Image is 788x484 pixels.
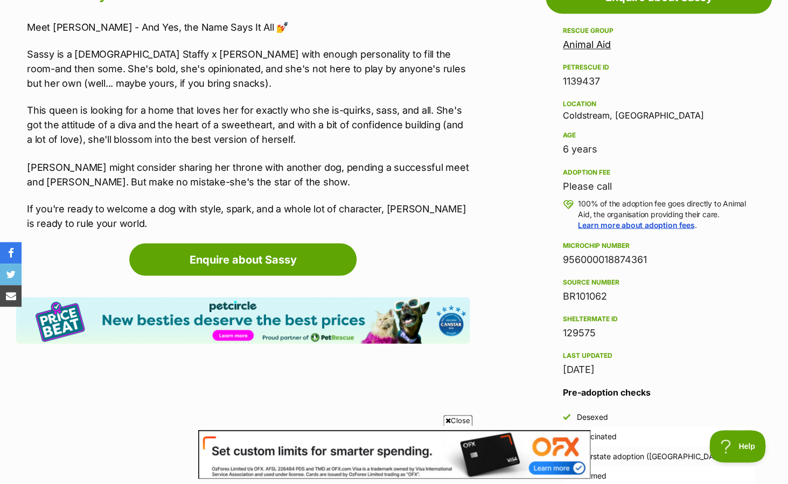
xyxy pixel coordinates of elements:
[563,142,755,157] div: 6 years
[563,362,755,377] div: [DATE]
[563,314,755,323] div: Sheltermate ID
[563,351,755,359] div: Last updated
[577,451,745,461] div: Interstate adoption ([GEOGRAPHIC_DATA] only)
[563,288,755,303] div: BR101062
[563,241,755,250] div: Microchip number
[27,20,470,34] p: Meet [PERSON_NAME] - And Yes, the Name Says It All 💅
[563,131,755,140] div: Age
[563,100,755,108] div: Location
[563,385,755,398] h3: Pre-adoption checks
[27,103,470,147] p: This queen is looking for a home that loves her for exactly who she is-quirks, sass, and all. She...
[129,243,357,275] a: Enquire about Sassy
[27,201,470,230] p: If you're ready to welcome a dog with style, spark, and a whole lot of character, [PERSON_NAME] i...
[563,63,755,72] div: PetRescue ID
[443,415,472,426] span: Close
[578,198,755,230] p: 100% of the adoption fee goes directly to Animal Aid, the organisation providing their care. .
[709,430,766,462] iframe: Help Scout Beacon - Open
[578,220,694,229] a: Learn more about adoption fees
[577,411,608,422] div: Desexed
[563,26,755,35] div: Rescue group
[563,39,611,50] a: Animal Aid
[577,431,617,441] div: Vaccinated
[16,297,470,344] img: Pet Circle promo banner
[563,178,755,193] div: Please call
[563,252,755,267] div: 956000018874361
[563,413,570,420] img: Yes
[577,470,606,481] div: Wormed
[563,168,755,176] div: Adoption fee
[563,98,755,120] div: Coldstream, [GEOGRAPHIC_DATA]
[27,160,470,189] p: [PERSON_NAME] might consider sharing her throne with another dog, pending a successful meet and [...
[27,47,470,91] p: Sassy is a [DEMOGRAPHIC_DATA] Staffy x [PERSON_NAME] with enough personality to fill the room-and...
[563,74,755,89] div: 1139437
[563,325,755,340] div: 129575
[563,278,755,286] div: Source number
[198,430,590,479] iframe: Advertisement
